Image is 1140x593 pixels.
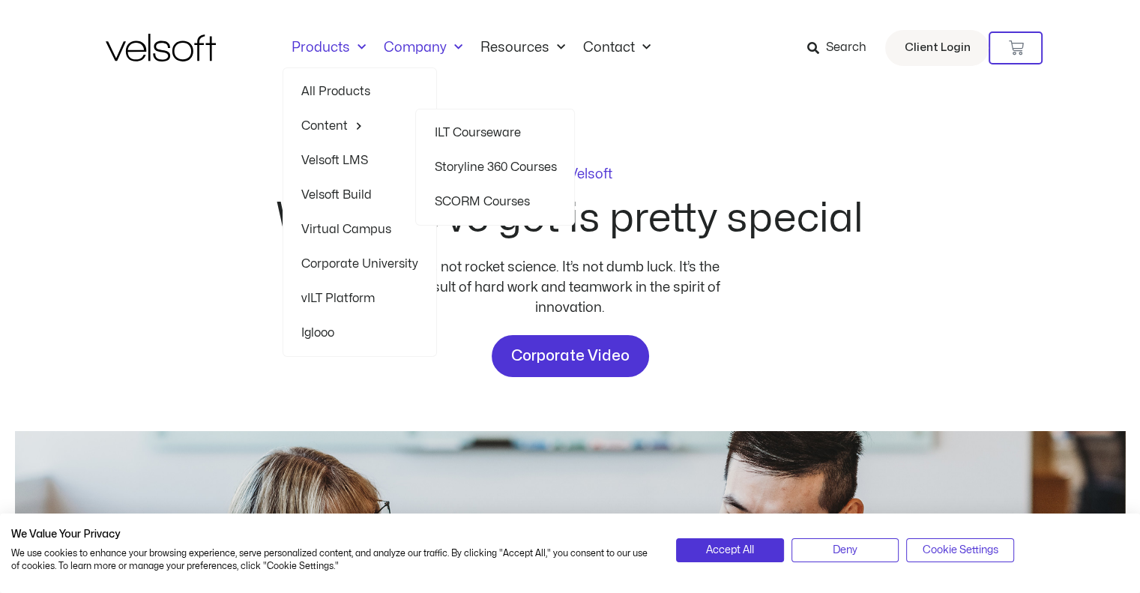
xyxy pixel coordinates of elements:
span: Client Login [904,38,970,58]
a: Iglooo [301,316,418,350]
button: Deny all cookies [791,538,899,562]
span: Cookie Settings [922,542,998,559]
a: CompanyMenu Toggle [375,40,471,56]
a: vILT Platform [301,281,418,316]
span: Accept All [706,542,754,559]
button: Accept all cookies [676,538,783,562]
a: ResourcesMenu Toggle [471,40,574,56]
a: Search [806,35,876,61]
a: Corporate University [301,247,418,281]
a: SCORM Courses [434,184,556,219]
a: Velsoft LMS [301,143,418,178]
nav: Menu [283,40,660,56]
img: Velsoft Training Materials [106,34,216,61]
ul: ProductsMenu Toggle [283,67,437,357]
a: All Products [301,74,418,109]
span: Corporate Video [511,344,630,368]
a: Corporate Video [492,335,649,377]
a: ILT Courseware [434,115,556,150]
a: ContentMenu Toggle [301,109,418,143]
a: ContactMenu Toggle [574,40,660,56]
a: ProductsMenu Toggle [283,40,375,56]
span: Search [825,38,866,58]
a: Velsoft Build [301,178,418,212]
div: It’s not rocket science. It’s not dumb luck. It’s the result of hard work and teamwork in the spi... [413,257,728,318]
ul: ContentMenu Toggle [415,109,575,226]
a: Virtual Campus [301,212,418,247]
h2: What we’ve got is pretty special [277,199,863,239]
button: Adjust cookie preferences [906,538,1013,562]
a: Client Login [885,30,989,66]
h2: We Value Your Privacy [11,528,654,541]
p: We use cookies to enhance your browsing experience, serve personalized content, and analyze our t... [11,547,654,573]
span: Deny [833,542,857,559]
a: Storyline 360 Courses [434,150,556,184]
